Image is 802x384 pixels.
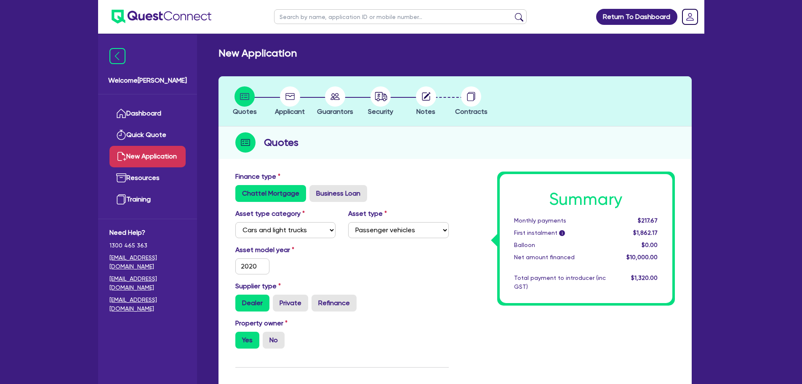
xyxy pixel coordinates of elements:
span: Security [368,107,393,115]
input: Search by name, application ID or mobile number... [274,9,527,24]
img: resources [116,173,126,183]
img: quest-connect-logo-blue [112,10,211,24]
h1: Summary [514,189,658,209]
img: icon-menu-close [109,48,125,64]
span: $1,862.17 [633,229,658,236]
label: Private [273,295,308,311]
a: [EMAIL_ADDRESS][DOMAIN_NAME] [109,253,186,271]
span: $217.67 [638,217,658,224]
img: step-icon [235,132,256,153]
label: Asset model year [229,245,342,255]
span: Notes [416,107,435,115]
label: Refinance [312,295,357,311]
a: New Application [109,146,186,167]
label: Chattel Mortgage [235,185,306,202]
a: Dashboard [109,103,186,124]
label: Finance type [235,172,280,182]
label: No [263,332,285,349]
span: Welcome [PERSON_NAME] [108,75,187,86]
span: Quotes [233,107,257,115]
div: Balloon [508,241,612,250]
label: Supplier type [235,281,281,291]
label: Asset type category [235,209,305,219]
a: Return To Dashboard [596,9,677,25]
label: Property owner [235,318,288,328]
a: [EMAIL_ADDRESS][DOMAIN_NAME] [109,295,186,313]
div: Monthly payments [508,216,612,225]
h2: New Application [218,47,297,59]
span: $1,320.00 [631,274,658,281]
label: Dealer [235,295,269,311]
span: Contracts [455,107,488,115]
span: $0.00 [642,242,658,248]
img: new-application [116,151,126,161]
a: Resources [109,167,186,189]
div: Total payment to introducer (inc GST) [508,274,612,291]
label: Yes [235,332,259,349]
span: i [559,230,565,236]
label: Business Loan [309,185,367,202]
a: Training [109,189,186,210]
h2: Quotes [264,135,298,150]
div: Net amount financed [508,253,612,262]
a: Quick Quote [109,124,186,146]
div: First instalment [508,228,612,237]
span: Guarantors [317,107,353,115]
span: Need Help? [109,228,186,238]
a: [EMAIL_ADDRESS][DOMAIN_NAME] [109,274,186,292]
img: quick-quote [116,130,126,140]
a: Dropdown toggle [679,6,701,28]
span: Applicant [275,107,305,115]
label: Asset type [348,209,387,219]
img: training [116,194,126,204]
span: 1300 465 363 [109,241,186,250]
span: $10,000.00 [626,254,658,260]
